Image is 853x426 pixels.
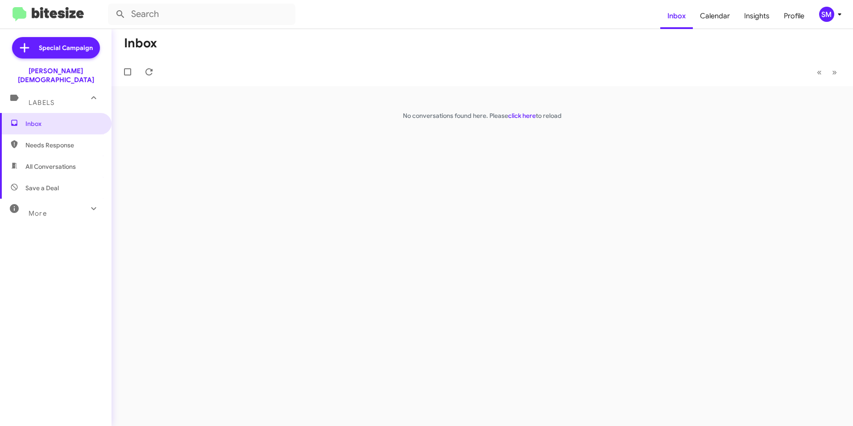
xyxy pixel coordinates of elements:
[25,141,101,150] span: Needs Response
[12,37,100,58] a: Special Campaign
[108,4,295,25] input: Search
[812,63,827,81] button: Previous
[25,184,59,192] span: Save a Deal
[25,162,76,171] span: All Conversations
[819,7,834,22] div: SM
[39,43,93,52] span: Special Campaign
[29,99,54,107] span: Labels
[777,3,812,29] a: Profile
[693,3,737,29] a: Calendar
[25,119,101,128] span: Inbox
[508,112,536,120] a: click here
[660,3,693,29] a: Inbox
[817,67,822,78] span: «
[124,36,157,50] h1: Inbox
[812,7,843,22] button: SM
[832,67,837,78] span: »
[112,111,853,120] p: No conversations found here. Please to reload
[29,209,47,217] span: More
[737,3,777,29] a: Insights
[812,63,842,81] nav: Page navigation example
[827,63,842,81] button: Next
